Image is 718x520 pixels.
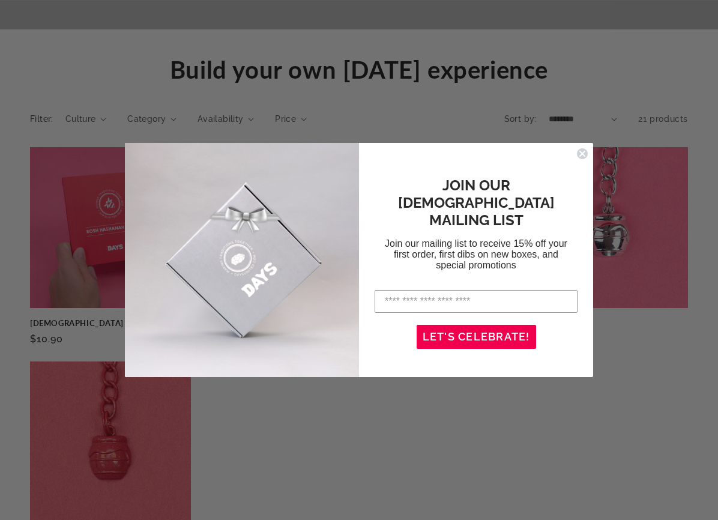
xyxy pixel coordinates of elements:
[375,290,578,313] input: Enter your email address
[398,177,555,229] span: JOIN OUR [DEMOGRAPHIC_DATA] MAILING LIST
[385,238,567,270] span: Join our mailing list to receive 15% off your first order, first dibs on new boxes, and special p...
[417,325,536,349] button: LET'S CELEBRATE!
[125,143,359,377] img: d3790c2f-0e0c-4c72-ba1e-9ed984504164.jpeg
[576,148,588,160] button: Close dialog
